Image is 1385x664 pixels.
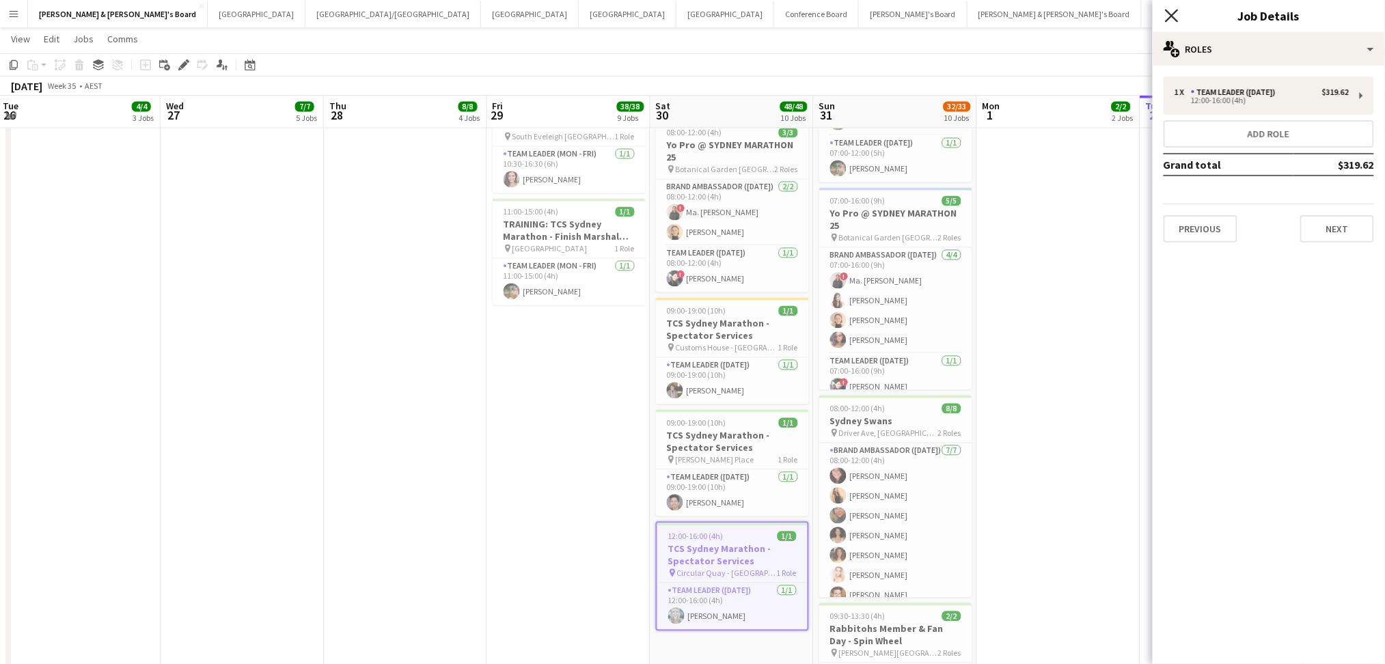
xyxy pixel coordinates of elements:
[817,108,836,124] span: 31
[677,204,685,212] span: !
[830,611,886,622] span: 09:30-13:30 (4h)
[777,568,797,579] span: 1 Role
[779,418,798,428] span: 1/1
[676,165,775,175] span: Botanical Garden [GEOGRAPHIC_DATA]
[840,378,849,387] span: !
[938,233,961,243] span: 2 Roles
[512,132,615,142] span: South Eveleigh [GEOGRAPHIC_DATA]
[73,33,94,45] span: Jobs
[493,199,646,305] app-job-card: 11:00-15:00 (4h)1/1TRAINING: TCS Sydney Marathon - Finish Marshal Crew [GEOGRAPHIC_DATA]1 RoleTea...
[296,113,317,124] div: 5 Jobs
[830,196,886,206] span: 07:00-16:00 (9h)
[504,207,559,217] span: 11:00-15:00 (4h)
[667,128,722,138] span: 08:00-12:00 (4h)
[944,102,971,112] span: 32/33
[1153,33,1385,66] div: Roles
[208,1,305,27] button: [GEOGRAPHIC_DATA]
[1191,87,1281,97] div: Team Leader ([DATE])
[493,99,646,193] app-job-card: 10:30-16:30 (6h)1/1Live Well activation South Eveleigh [GEOGRAPHIC_DATA]1 RoleTeam Leader (Mon - ...
[1144,108,1162,124] span: 2
[983,100,1000,113] span: Mon
[1,108,18,124] span: 26
[164,108,184,124] span: 27
[656,410,809,516] app-job-card: 09:00-19:00 (10h)1/1TCS Sydney Marathon - Spectator Services [PERSON_NAME] Place1 RoleTeam Leader...
[656,298,809,404] app-job-card: 09:00-19:00 (10h)1/1TCS Sydney Marathon - Spectator Services Customs House - [GEOGRAPHIC_DATA]1 R...
[819,396,972,598] app-job-card: 08:00-12:00 (4h)8/8Sydney Swans Driver Ave, [GEOGRAPHIC_DATA]2 RolesBrand Ambassador ([DATE])7/70...
[779,306,798,316] span: 1/1
[458,102,478,112] span: 8/8
[657,543,808,568] h3: TCS Sydney Marathon - Spectator Services
[102,30,143,48] a: Comms
[3,100,18,113] span: Tue
[677,568,777,579] span: Circular Quay - [GEOGRAPHIC_DATA] - [GEOGRAPHIC_DATA]
[779,128,798,138] span: 3/3
[1164,215,1237,243] button: Previous
[85,81,102,91] div: AEST
[133,113,154,124] div: 3 Jobs
[667,306,726,316] span: 09:00-19:00 (10h)
[107,33,138,45] span: Comms
[938,428,961,439] span: 2 Roles
[774,1,859,27] button: Conference Board
[615,244,635,254] span: 1 Role
[819,354,972,400] app-card-role: Team Leader ([DATE])1/107:00-16:00 (9h)![PERSON_NAME]
[656,139,809,164] h3: Yo Pro @ SYDNEY MARATHON 25
[11,33,30,45] span: View
[944,113,970,124] div: 10 Jobs
[45,81,79,91] span: Week 35
[667,418,726,428] span: 09:00-19:00 (10h)
[839,428,938,439] span: Driver Ave, [GEOGRAPHIC_DATA]
[481,1,579,27] button: [GEOGRAPHIC_DATA]
[1164,154,1293,176] td: Grand total
[839,233,938,243] span: Botanical Garden [GEOGRAPHIC_DATA]
[654,108,671,124] span: 30
[981,108,1000,124] span: 1
[1175,97,1349,104] div: 12:00-16:00 (4h)
[839,648,938,659] span: [PERSON_NAME][GEOGRAPHIC_DATA]
[859,1,968,27] button: [PERSON_NAME]'s Board
[819,443,972,609] app-card-role: Brand Ambassador ([DATE])7/708:00-12:00 (4h)[PERSON_NAME][PERSON_NAME][PERSON_NAME][PERSON_NAME][...
[656,120,809,292] app-job-card: 08:00-12:00 (4h)3/3Yo Pro @ SYDNEY MARATHON 25 Botanical Garden [GEOGRAPHIC_DATA]2 RolesBrand Amb...
[656,430,809,454] h3: TCS Sydney Marathon - Spectator Services
[579,1,676,27] button: [GEOGRAPHIC_DATA]
[781,113,807,124] div: 10 Jobs
[656,180,809,246] app-card-role: Brand Ambassador ([DATE])2/208:00-12:00 (4h)!Ma. [PERSON_NAME][PERSON_NAME]
[819,188,972,390] app-job-card: 07:00-16:00 (9h)5/5Yo Pro @ SYDNEY MARATHON 25 Botanical Garden [GEOGRAPHIC_DATA]2 RolesBrand Amb...
[942,611,961,622] span: 2/2
[512,244,588,254] span: [GEOGRAPHIC_DATA]
[778,343,798,353] span: 1 Role
[676,455,754,465] span: [PERSON_NAME] Place
[819,100,836,113] span: Sun
[459,113,480,124] div: 4 Jobs
[819,415,972,428] h3: Sydney Swans
[44,33,59,45] span: Edit
[1112,102,1131,112] span: 2/2
[28,1,208,27] button: [PERSON_NAME] & [PERSON_NAME]'s Board
[656,522,809,631] app-job-card: 12:00-16:00 (4h)1/1TCS Sydney Marathon - Spectator Services Circular Quay - [GEOGRAPHIC_DATA] - [...
[68,30,99,48] a: Jobs
[942,196,961,206] span: 5/5
[968,1,1142,27] button: [PERSON_NAME] & [PERSON_NAME]'s Board
[1300,215,1374,243] button: Next
[668,531,724,542] span: 12:00-16:00 (4h)
[676,343,778,353] span: Customs House - [GEOGRAPHIC_DATA]
[1112,113,1134,124] div: 2 Jobs
[938,648,961,659] span: 2 Roles
[493,147,646,193] app-card-role: Team Leader (Mon - Fri)1/110:30-16:30 (6h)[PERSON_NAME]
[1146,100,1162,113] span: Tue
[166,100,184,113] span: Wed
[327,108,346,124] span: 28
[830,404,886,414] span: 08:00-12:00 (4h)
[491,108,504,124] span: 29
[819,136,972,182] app-card-role: Team Leader ([DATE])1/107:00-12:00 (5h)[PERSON_NAME]
[657,583,808,630] app-card-role: Team Leader ([DATE])1/112:00-16:00 (4h)[PERSON_NAME]
[942,404,961,414] span: 8/8
[775,165,798,175] span: 2 Roles
[1322,87,1349,97] div: $319.62
[1142,1,1250,27] button: [PERSON_NAME]'s Board
[305,1,481,27] button: [GEOGRAPHIC_DATA]/[GEOGRAPHIC_DATA]
[618,113,644,124] div: 9 Jobs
